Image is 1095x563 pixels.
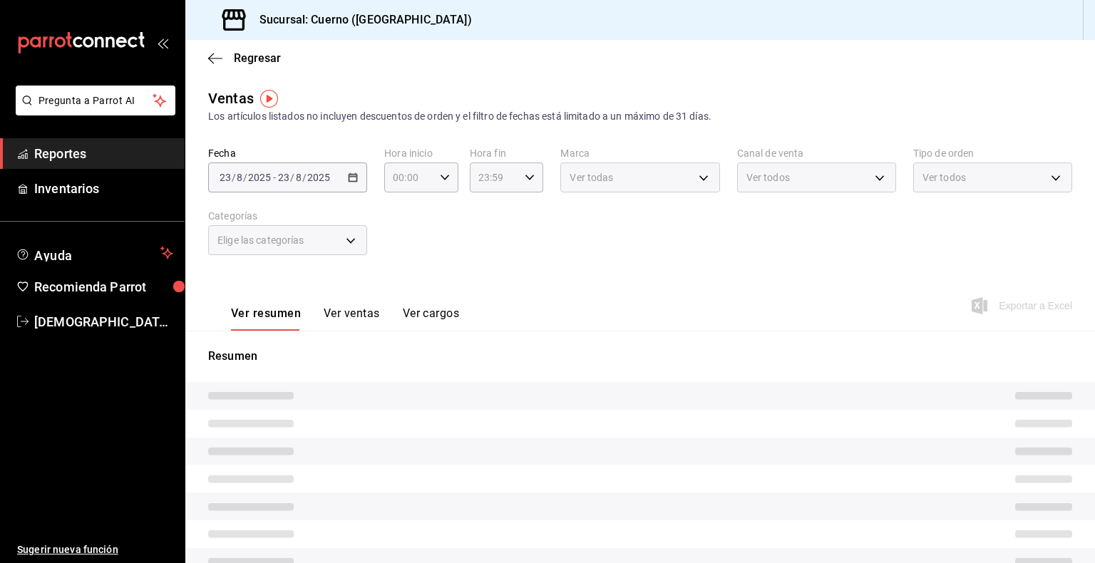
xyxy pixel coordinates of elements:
[307,172,331,183] input: ----
[231,306,459,331] div: navigation tabs
[208,109,1072,124] div: Los artículos listados no incluyen descuentos de orden y el filtro de fechas está limitado a un m...
[324,306,380,331] button: Ver ventas
[217,233,304,247] span: Elige las categorías
[746,170,790,185] span: Ver todos
[157,37,168,48] button: open_drawer_menu
[560,148,719,158] label: Marca
[208,51,281,65] button: Regresar
[384,148,458,158] label: Hora inicio
[208,211,367,221] label: Categorías
[34,277,173,296] span: Recomienda Parrot
[913,148,1072,158] label: Tipo de orden
[34,144,173,163] span: Reportes
[34,244,155,262] span: Ayuda
[290,172,294,183] span: /
[922,170,966,185] span: Ver todos
[17,542,173,557] span: Sugerir nueva función
[403,306,460,331] button: Ver cargos
[10,103,175,118] a: Pregunta a Parrot AI
[273,172,276,183] span: -
[243,172,247,183] span: /
[302,172,307,183] span: /
[208,88,254,109] div: Ventas
[16,86,175,115] button: Pregunta a Parrot AI
[295,172,302,183] input: --
[219,172,232,183] input: --
[737,148,896,158] label: Canal de venta
[247,172,272,183] input: ----
[38,93,153,108] span: Pregunta a Parrot AI
[248,11,472,29] h3: Sucursal: Cuerno ([GEOGRAPHIC_DATA])
[208,148,367,158] label: Fecha
[208,348,1072,365] p: Resumen
[277,172,290,183] input: --
[232,172,236,183] span: /
[231,306,301,331] button: Ver resumen
[34,179,173,198] span: Inventarios
[260,90,278,108] img: Tooltip marker
[236,172,243,183] input: --
[570,170,613,185] span: Ver todas
[470,148,544,158] label: Hora fin
[34,312,173,331] span: [DEMOGRAPHIC_DATA][PERSON_NAME]
[234,51,281,65] span: Regresar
